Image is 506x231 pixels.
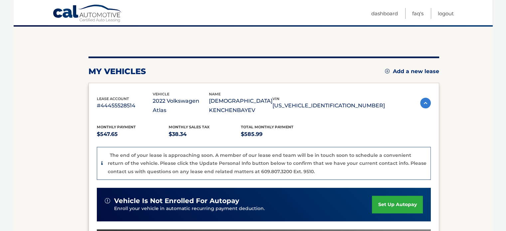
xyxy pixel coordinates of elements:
a: Cal Automotive [53,4,122,24]
p: #44455528514 [97,101,153,110]
span: Monthly sales Tax [169,125,210,129]
span: name [209,92,221,96]
p: [US_VEHICLE_IDENTIFICATION_NUMBER] [272,101,385,110]
p: $547.65 [97,130,169,139]
a: Logout [438,8,454,19]
p: $585.99 [241,130,313,139]
span: vehicle [153,92,169,96]
p: 2022 Volkswagen Atlas [153,96,209,115]
span: lease account [97,96,129,101]
img: alert-white.svg [105,198,110,203]
a: Add a new lease [385,68,439,75]
p: $38.34 [169,130,241,139]
span: vehicle is not enrolled for autopay [114,197,239,205]
img: accordion-active.svg [420,98,431,108]
p: Enroll your vehicle in automatic recurring payment deduction. [114,205,372,212]
a: FAQ's [412,8,423,19]
a: Dashboard [371,8,398,19]
h2: my vehicles [88,66,146,76]
span: Total Monthly Payment [241,125,293,129]
span: vin [272,96,279,101]
p: [DEMOGRAPHIC_DATA] KENCHENBAYEV [209,96,272,115]
a: set up autopay [372,196,422,213]
p: The end of your lease is approaching soon. A member of our lease end team will be in touch soon t... [108,152,426,174]
span: Monthly Payment [97,125,136,129]
img: add.svg [385,69,390,73]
